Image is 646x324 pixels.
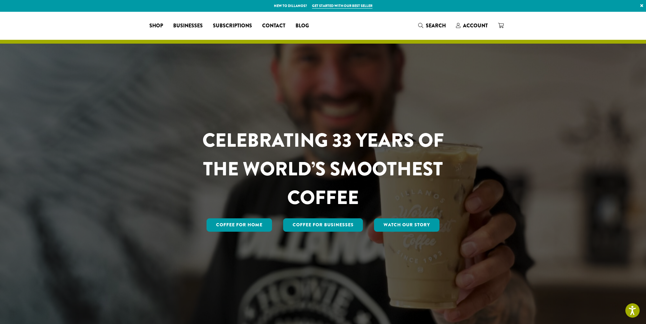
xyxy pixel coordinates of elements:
[173,22,203,30] span: Businesses
[144,21,168,31] a: Shop
[413,20,451,31] a: Search
[184,126,463,212] h1: CELEBRATING 33 YEARS OF THE WORLD’S SMOOTHEST COFFEE
[149,22,163,30] span: Shop
[283,218,363,232] a: Coffee For Businesses
[213,22,252,30] span: Subscriptions
[207,218,272,232] a: Coffee for Home
[296,22,309,30] span: Blog
[426,22,446,29] span: Search
[463,22,488,29] span: Account
[374,218,439,232] a: Watch Our Story
[262,22,285,30] span: Contact
[312,3,372,9] a: Get started with our best seller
